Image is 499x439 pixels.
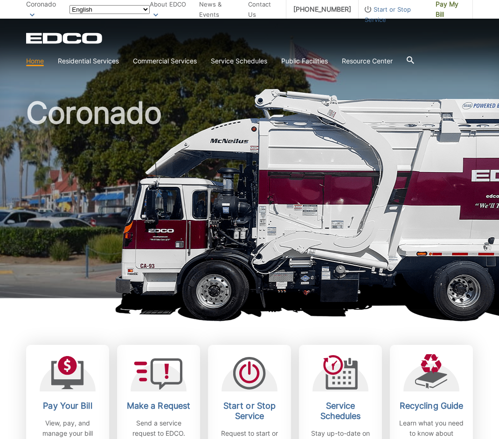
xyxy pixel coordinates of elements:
[26,98,473,302] h1: Coronado
[215,401,284,421] h2: Start or Stop Service
[397,401,466,411] h2: Recycling Guide
[33,401,102,411] h2: Pay Your Bill
[26,33,104,44] a: EDCD logo. Return to the homepage.
[211,56,267,66] a: Service Schedules
[69,5,150,14] select: Select a language
[342,56,393,66] a: Resource Center
[124,418,193,439] p: Send a service request to EDCO.
[124,401,193,411] h2: Make a Request
[281,56,328,66] a: Public Facilities
[306,401,375,421] h2: Service Schedules
[58,56,119,66] a: Residential Services
[133,56,197,66] a: Commercial Services
[26,56,44,66] a: Home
